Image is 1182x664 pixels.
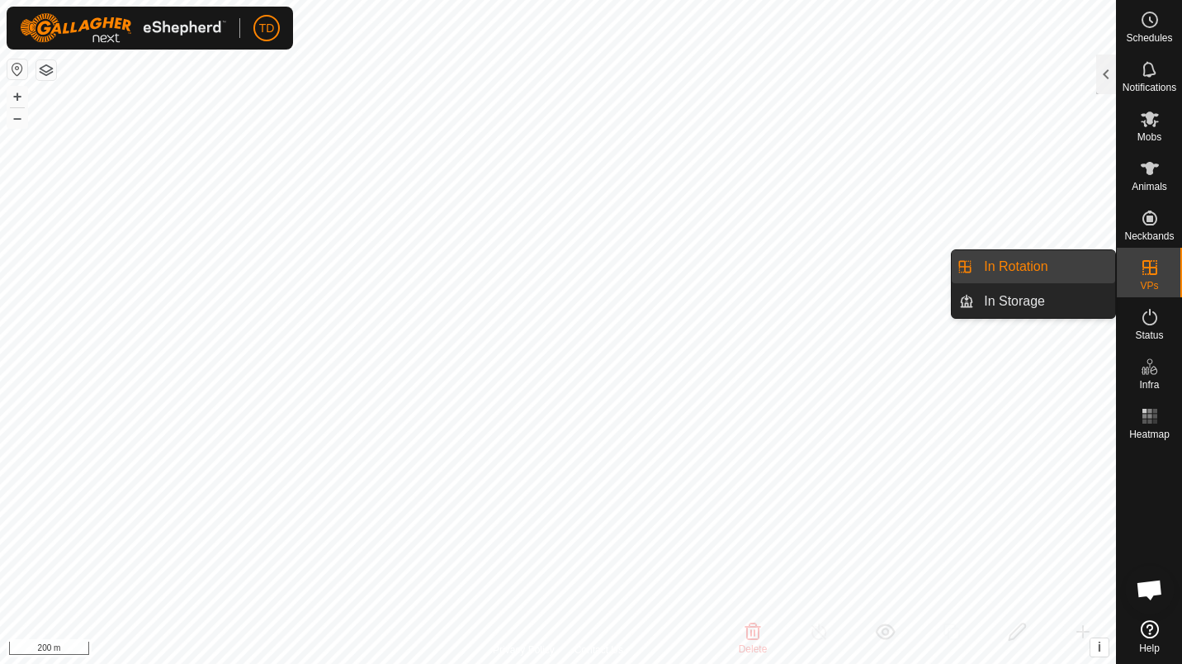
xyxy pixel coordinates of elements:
button: Map Layers [36,60,56,80]
span: Neckbands [1124,231,1174,241]
li: In Rotation [952,250,1115,283]
span: VPs [1140,281,1158,291]
span: Help [1139,643,1160,653]
a: Open chat [1125,565,1175,614]
span: Status [1135,330,1163,340]
span: Mobs [1137,132,1161,142]
a: In Storage [974,285,1115,318]
span: Animals [1132,182,1167,192]
img: Gallagher Logo [20,13,226,43]
a: Privacy Policy [493,643,555,657]
span: Schedules [1126,33,1172,43]
button: – [7,108,27,128]
li: In Storage [952,285,1115,318]
span: Heatmap [1129,429,1170,439]
button: i [1090,638,1109,657]
span: Notifications [1123,83,1176,92]
button: + [7,87,27,107]
span: i [1098,640,1101,654]
button: Reset Map [7,59,27,79]
a: In Rotation [974,250,1115,283]
span: In Storage [984,292,1045,311]
span: In Rotation [984,257,1047,277]
span: Infra [1139,380,1159,390]
a: Help [1117,614,1182,660]
span: TD [259,20,275,37]
a: Contact Us [574,643,623,657]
